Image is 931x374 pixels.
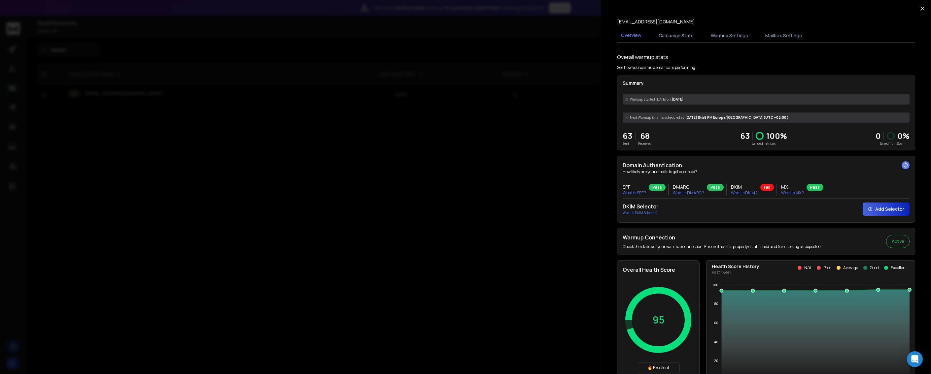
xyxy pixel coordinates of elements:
[740,131,750,141] p: 63
[712,263,759,270] p: Health Score History
[807,184,823,191] div: Pass
[623,161,910,169] h2: Domain Authentication
[897,131,910,141] p: 0 %
[638,141,651,146] p: Received
[623,190,646,196] p: What is SPF ?
[617,65,695,70] p: See how you warmup emails are performing
[630,115,684,120] span: Next Warmup Email is scheduled at
[843,265,858,270] p: Average
[766,131,787,141] p: 100 %
[714,359,718,363] tspan: 20
[649,184,666,191] div: Pass
[870,265,879,270] p: Good
[714,321,718,325] tspan: 60
[623,210,658,215] p: What is DKIM Selector?
[731,190,758,196] p: What is DKIM ?
[731,184,758,190] h3: DKIM
[673,190,704,196] p: What is DMARC ?
[637,362,680,373] div: 🔥 Excellent
[623,203,658,210] h2: DKIM Selector
[630,97,671,102] span: Warmup started [DATE] on
[707,184,724,191] div: Pass
[623,266,694,274] h2: Overall Health Score
[617,18,695,25] p: [EMAIL_ADDRESS][DOMAIN_NAME]
[623,141,632,146] p: Sent
[655,28,698,43] button: Campaign Stats
[712,283,718,287] tspan: 100
[623,184,646,190] h3: SPF
[617,28,645,43] button: Overview
[623,131,632,141] p: 63
[623,244,822,249] p: Check the status of your warmup connection. Ensure that it is properly established and functionin...
[876,141,910,146] p: Saved from Spam
[907,351,923,367] div: Open Intercom Messenger
[638,131,651,141] p: 68
[623,234,822,241] h2: Warmup Connection
[863,203,910,216] button: Add Selector
[714,302,718,306] tspan: 80
[823,265,831,270] p: Poor
[740,141,787,146] p: Landed in Inbox
[761,28,806,43] button: Mailbox Settings
[652,314,665,326] p: 95
[714,340,718,344] tspan: 40
[876,130,881,141] strong: 0
[623,112,910,123] div: [DATE] 15:46 PM Europe/[GEOGRAPHIC_DATA] (UTC +02:00 )
[760,184,774,191] div: Fail
[623,169,910,174] p: How likely are your emails to get accepted?
[707,28,752,43] button: Warmup Settings
[623,94,910,105] div: [DATE]
[804,265,811,270] p: N/A
[891,265,907,270] p: Excellent
[673,184,704,190] h3: DMARC
[623,80,910,86] p: Summary
[712,270,759,275] p: Past 1 week
[781,184,804,190] h3: MX
[617,53,668,61] h1: Overall warmup stats
[781,190,804,196] p: What is MX ?
[886,235,910,248] button: Active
